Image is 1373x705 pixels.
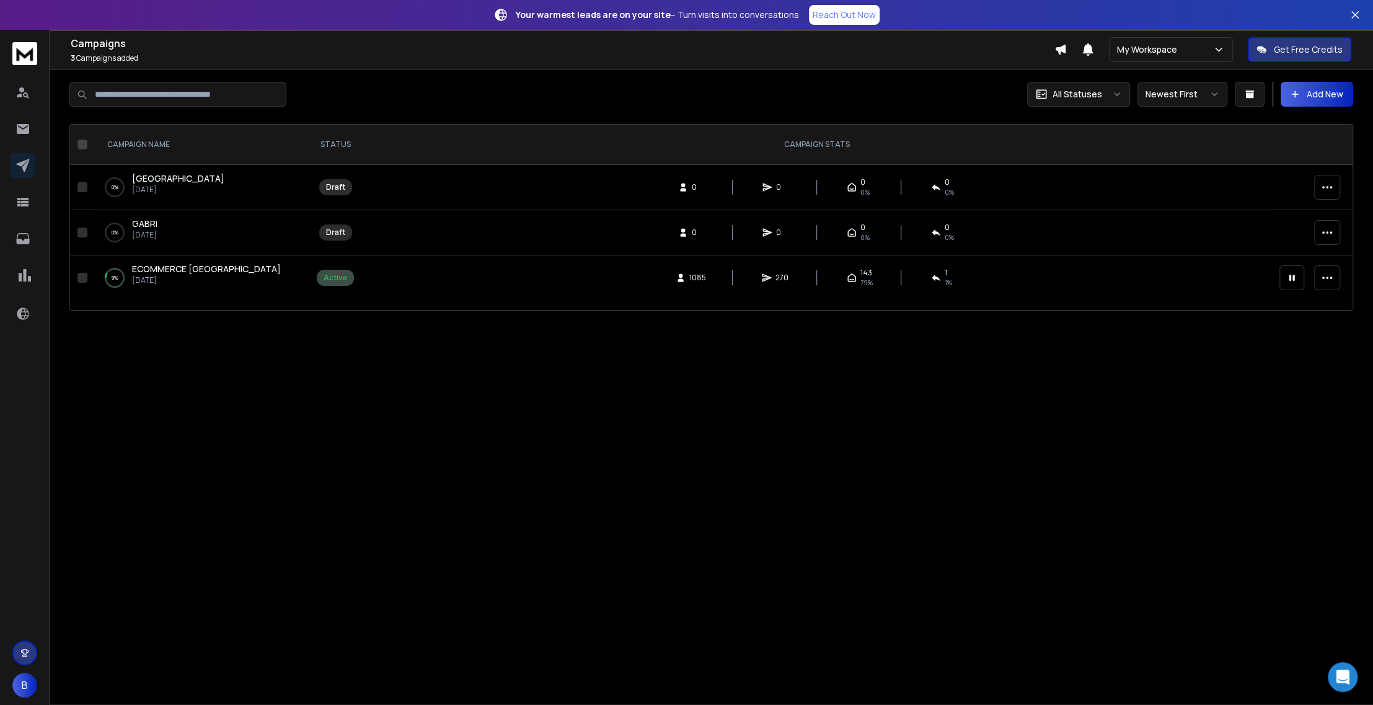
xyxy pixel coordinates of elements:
[516,9,671,20] strong: Your warmest leads are on your site
[945,177,950,187] span: 0
[92,125,309,165] th: CAMPAIGN NAME
[1328,662,1358,692] div: Open Intercom Messenger
[860,278,873,288] span: 79 %
[112,226,118,239] p: 0 %
[71,36,1054,51] h1: Campaigns
[92,165,309,210] td: 0%[GEOGRAPHIC_DATA][DATE]
[516,9,799,21] p: – Turn visits into conversations
[132,172,224,185] a: [GEOGRAPHIC_DATA]
[324,273,347,283] div: Active
[945,268,947,278] span: 1
[776,182,788,192] span: 0
[776,228,788,237] span: 0
[326,228,345,237] div: Draft
[71,53,1054,63] p: Campaigns added
[689,273,706,283] span: 1085
[945,233,954,242] span: 0%
[860,223,865,233] span: 0
[1274,43,1343,56] p: Get Free Credits
[1137,82,1227,107] button: Newest First
[775,273,788,283] span: 270
[12,42,37,65] img: logo
[1053,88,1102,100] p: All Statuses
[132,263,281,275] a: ECOMMERCE [GEOGRAPHIC_DATA]
[132,218,157,230] a: GABRI
[945,187,954,197] span: 0%
[945,278,952,288] span: 1 %
[1117,43,1182,56] p: My Workspace
[813,9,876,21] p: Reach Out Now
[945,223,950,233] span: 0
[112,272,118,284] p: 9 %
[132,218,157,229] span: GABRI
[92,210,309,255] td: 0%GABRI[DATE]
[132,275,281,285] p: [DATE]
[132,230,157,240] p: [DATE]
[71,53,75,63] span: 3
[809,5,880,25] a: Reach Out Now
[361,125,1272,165] th: CAMPAIGN STATS
[860,187,870,197] span: 0%
[12,673,37,698] button: B
[132,185,224,195] p: [DATE]
[860,233,870,242] span: 0%
[860,177,865,187] span: 0
[1281,82,1353,107] button: Add New
[132,172,224,184] span: [GEOGRAPHIC_DATA]
[692,228,704,237] span: 0
[860,268,872,278] span: 143
[92,255,309,301] td: 9%ECOMMERCE [GEOGRAPHIC_DATA][DATE]
[692,182,704,192] span: 0
[326,182,345,192] div: Draft
[112,181,118,193] p: 0 %
[309,125,361,165] th: STATUS
[1248,37,1351,62] button: Get Free Credits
